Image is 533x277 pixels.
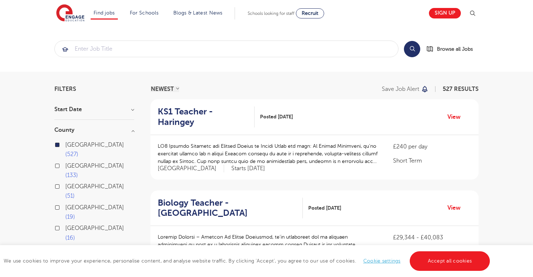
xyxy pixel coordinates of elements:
input: [GEOGRAPHIC_DATA] 527 [65,142,70,146]
p: £240 per day [393,142,471,151]
input: [GEOGRAPHIC_DATA] 19 [65,204,70,209]
button: Search [404,41,420,57]
span: Filters [54,86,76,92]
input: [GEOGRAPHIC_DATA] 51 [65,183,70,188]
a: Recruit [296,8,324,18]
span: [GEOGRAPHIC_DATA] [65,204,124,211]
input: [GEOGRAPHIC_DATA] 16 [65,225,70,230]
p: Loremip Dolorsi – Ametcon Ad Elitse Doeiusmod, te’in utlaboreet dol ma aliquaen adminimveni qu no... [158,233,379,256]
span: Browse all Jobs [437,45,473,53]
button: Save job alert [382,86,429,92]
span: Schools looking for staff [248,11,294,16]
a: View [447,112,466,122]
a: KS1 Teacher - Haringey [158,106,255,127]
span: 133 [65,172,78,179]
p: Save job alert [382,86,419,92]
span: [GEOGRAPHIC_DATA] [65,225,124,231]
span: 527 RESULTS [443,86,479,92]
span: 16 [65,235,75,241]
h3: Start Date [54,106,134,112]
a: Sign up [429,8,461,18]
h3: County [54,127,134,133]
p: £29,344 - £40,083 [393,233,471,242]
input: Submit [55,41,398,57]
a: Browse all Jobs [426,45,479,53]
span: [GEOGRAPHIC_DATA] [65,163,124,169]
a: Accept all cookies [410,251,490,271]
div: Submit [54,41,398,57]
span: Posted [DATE] [308,204,341,212]
span: 51 [65,193,75,199]
h2: Biology Teacher - [GEOGRAPHIC_DATA] [158,198,297,219]
span: Recruit [302,11,318,16]
a: For Schools [130,10,158,16]
a: Find jobs [94,10,115,16]
a: Biology Teacher - [GEOGRAPHIC_DATA] [158,198,303,219]
span: [GEOGRAPHIC_DATA] [158,165,224,172]
p: LO8 Ipsumdo Sitametc adi Elitsed Doeius te Incidi Utlab etd magn: Al Enimad Minimveni, qu’no exer... [158,142,379,165]
span: Posted [DATE] [260,113,293,121]
a: Cookie settings [363,258,401,264]
h2: KS1 Teacher - Haringey [158,106,249,127]
a: View [447,203,466,213]
span: 527 [65,151,78,158]
span: [GEOGRAPHIC_DATA] [65,142,124,148]
span: 19 [65,214,75,220]
img: Engage Education [56,4,84,22]
p: Short Term [393,156,471,165]
input: [GEOGRAPHIC_DATA] 133 [65,163,70,167]
span: We use cookies to improve your experience, personalise content, and analyse website traffic. By c... [4,258,492,264]
span: [GEOGRAPHIC_DATA] [65,183,124,190]
a: Blogs & Latest News [173,10,223,16]
p: Starts [DATE] [231,165,265,172]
